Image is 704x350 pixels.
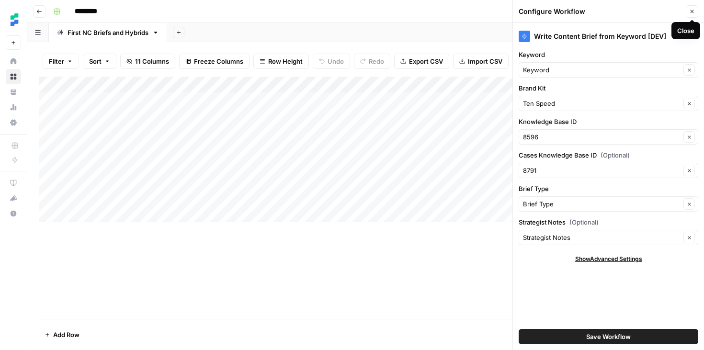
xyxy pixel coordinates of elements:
[575,255,642,263] span: Show Advanced Settings
[523,99,681,108] input: Ten Speed
[354,54,390,69] button: Redo
[68,28,148,37] div: First NC Briefs and Hybrids
[53,330,79,339] span: Add Row
[6,100,21,115] a: Usage
[135,56,169,66] span: 11 Columns
[268,56,303,66] span: Row Height
[519,217,698,227] label: Strategist Notes
[6,69,21,84] a: Browse
[409,56,443,66] span: Export CSV
[6,8,21,32] button: Workspace: Ten Speed
[523,233,681,242] input: Strategist Notes
[6,11,23,28] img: Ten Speed Logo
[569,217,599,227] span: (Optional)
[523,166,681,175] input: 8791
[6,115,21,130] a: Settings
[49,56,64,66] span: Filter
[83,54,116,69] button: Sort
[394,54,449,69] button: Export CSV
[601,150,630,160] span: (Optional)
[43,54,79,69] button: Filter
[519,83,698,93] label: Brand Kit
[253,54,309,69] button: Row Height
[194,56,243,66] span: Freeze Columns
[468,56,502,66] span: Import CSV
[89,56,102,66] span: Sort
[519,50,698,59] label: Keyword
[6,206,21,221] button: Help + Support
[519,329,698,344] button: Save Workflow
[6,191,21,206] button: What's new?
[519,150,698,160] label: Cases Knowledge Base ID
[586,332,631,341] span: Save Workflow
[519,31,698,42] div: Write Content Brief from Keyword [DEV]
[6,84,21,100] a: Your Data
[523,199,681,209] input: Brief Type
[369,56,384,66] span: Redo
[519,184,698,193] label: Brief Type
[179,54,250,69] button: Freeze Columns
[313,54,350,69] button: Undo
[677,26,694,35] div: Close
[453,54,509,69] button: Import CSV
[39,327,85,342] button: Add Row
[6,191,21,205] div: What's new?
[519,117,698,126] label: Knowledge Base ID
[49,23,167,42] a: First NC Briefs and Hybrids
[120,54,175,69] button: 11 Columns
[6,54,21,69] a: Home
[328,56,344,66] span: Undo
[6,175,21,191] a: AirOps Academy
[523,132,681,142] input: 8596
[523,65,681,75] input: Keyword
